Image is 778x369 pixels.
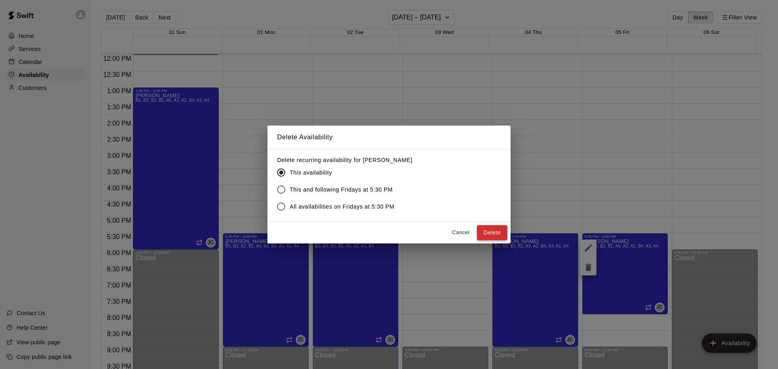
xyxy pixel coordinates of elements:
[290,203,394,211] span: All availabilities on Fridays at 5:30 PM
[277,156,413,164] label: Delete recurring availability for [PERSON_NAME]
[267,126,511,149] h2: Delete Availability
[448,226,474,239] button: Cancel
[477,225,507,240] button: Delete
[290,169,332,177] span: This availability
[290,186,393,194] span: This and following Fridays at 5:30 PM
